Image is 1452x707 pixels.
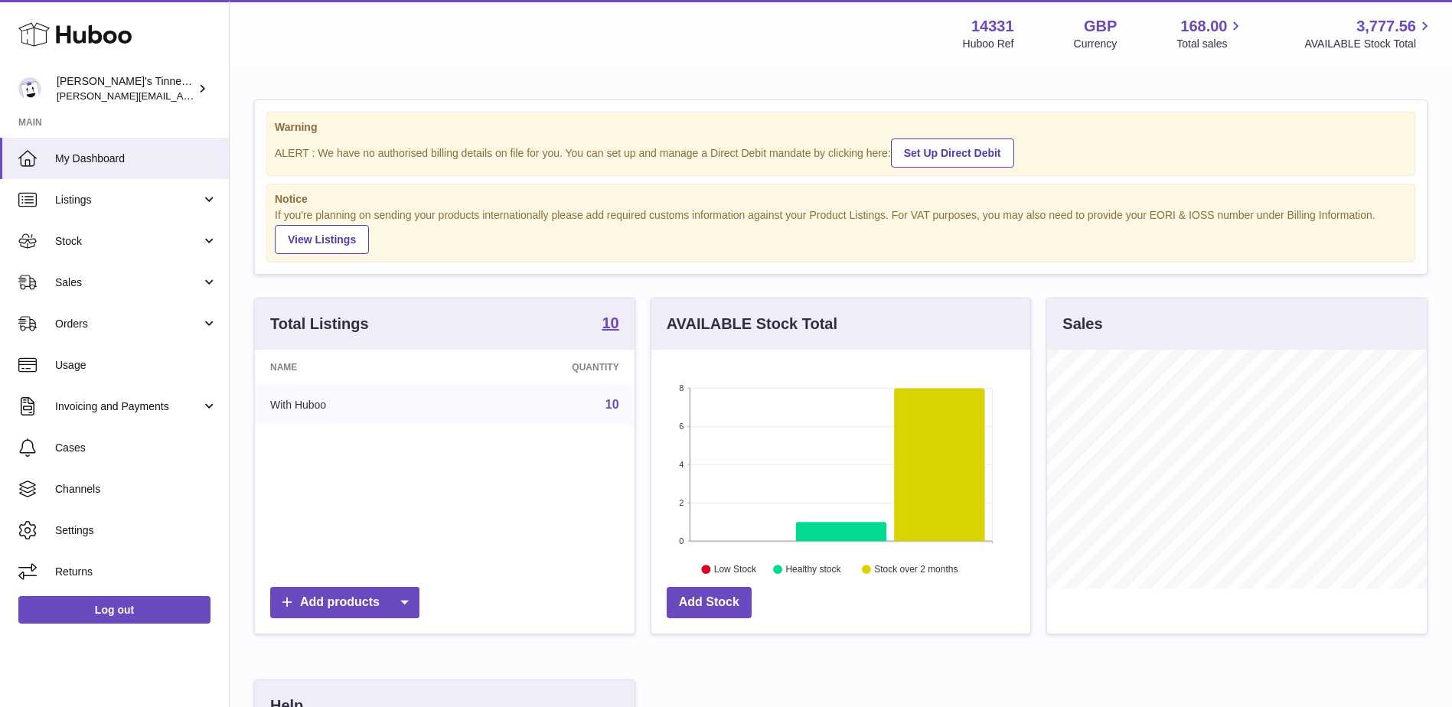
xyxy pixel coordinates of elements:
[55,399,201,414] span: Invoicing and Payments
[275,208,1407,254] div: If you're planning on sending your products internationally please add required customs informati...
[455,350,634,385] th: Quantity
[667,587,752,618] a: Add Stock
[57,90,389,102] span: [PERSON_NAME][EMAIL_ADDRESS][PERSON_NAME][DOMAIN_NAME]
[963,37,1014,51] div: Huboo Ref
[1304,16,1434,51] a: 3,777.56 AVAILABLE Stock Total
[891,138,1014,168] a: Set Up Direct Debit
[55,193,201,207] span: Listings
[55,523,217,538] span: Settings
[605,398,619,411] a: 10
[55,441,217,455] span: Cases
[18,596,210,624] a: Log out
[679,536,684,546] text: 0
[55,358,217,373] span: Usage
[1074,37,1118,51] div: Currency
[785,565,841,575] text: Healthy stock
[679,422,684,431] text: 6
[55,565,217,579] span: Returns
[18,77,41,100] img: peter.colbert@hubbo.com
[270,314,369,334] h3: Total Listings
[667,314,837,334] h3: AVAILABLE Stock Total
[255,385,455,425] td: With Huboo
[57,74,194,103] div: [PERSON_NAME]'s Tinned Fish Ltd
[55,234,201,249] span: Stock
[255,350,455,385] th: Name
[275,136,1407,168] div: ALERT : We have no authorised billing details on file for you. You can set up and manage a Direct...
[679,383,684,393] text: 8
[874,565,958,575] text: Stock over 2 months
[55,275,201,290] span: Sales
[1176,16,1245,51] a: 168.00 Total sales
[602,315,618,334] a: 10
[55,151,217,166] span: My Dashboard
[679,460,684,469] text: 4
[1304,37,1434,51] span: AVAILABLE Stock Total
[1176,37,1245,51] span: Total sales
[1062,314,1102,334] h3: Sales
[971,16,1014,37] strong: 14331
[275,192,1407,207] strong: Notice
[602,315,618,331] strong: 10
[679,498,684,507] text: 2
[1180,16,1227,37] span: 168.00
[270,587,419,618] a: Add products
[1356,16,1416,37] span: 3,777.56
[55,317,201,331] span: Orders
[275,120,1407,135] strong: Warning
[714,565,757,575] text: Low Stock
[55,482,217,497] span: Channels
[1084,16,1117,37] strong: GBP
[275,225,369,254] a: View Listings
